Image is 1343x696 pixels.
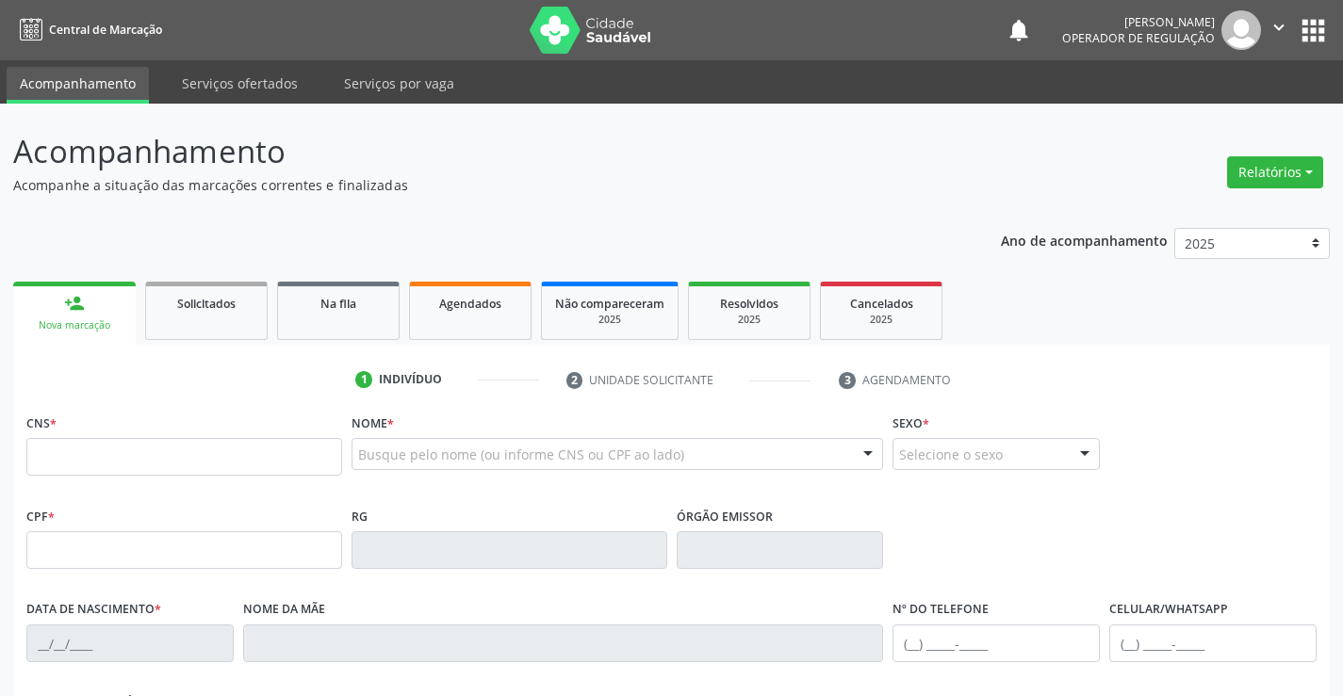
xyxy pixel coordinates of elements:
label: Nome da mãe [243,595,325,624]
p: Ano de acompanhamento [1001,228,1168,251]
button: notifications [1006,17,1032,43]
a: Serviços ofertados [169,67,311,100]
div: [PERSON_NAME] [1062,14,1215,30]
span: Na fila [320,296,356,312]
span: Resolvidos [720,296,778,312]
button:  [1261,10,1297,50]
button: Relatórios [1227,156,1323,188]
label: Data de nascimento [26,595,161,624]
i:  [1269,17,1289,38]
div: Indivíduo [379,371,442,388]
div: 2025 [834,313,928,327]
span: Agendados [439,296,501,312]
span: Operador de regulação [1062,30,1215,46]
span: Cancelados [850,296,913,312]
input: (__) _____-_____ [893,624,1100,662]
label: CPF [26,502,55,531]
p: Acompanhamento [13,128,935,175]
img: img [1221,10,1261,50]
span: Central de Marcação [49,22,162,38]
a: Serviços por vaga [331,67,467,100]
label: Sexo [893,409,929,438]
label: Nº do Telefone [893,595,989,624]
label: Nome [352,409,394,438]
div: 2025 [702,313,796,327]
span: Busque pelo nome (ou informe CNS ou CPF ao lado) [358,445,684,464]
input: (__) _____-_____ [1109,624,1317,662]
button: apps [1297,14,1330,47]
p: Acompanhe a situação das marcações correntes e finalizadas [13,175,935,195]
a: Central de Marcação [13,14,162,45]
label: Órgão emissor [677,502,773,531]
input: __/__/____ [26,624,234,662]
a: Acompanhamento [7,67,149,104]
div: person_add [64,293,85,314]
label: Celular/WhatsApp [1109,595,1228,624]
div: 2025 [555,313,664,327]
label: RG [352,502,368,531]
div: Nova marcação [26,318,123,332]
span: Solicitados [177,296,236,312]
span: Não compareceram [555,296,664,312]
div: 1 [355,371,372,388]
span: Selecione o sexo [899,445,1003,464]
label: CNS [26,409,57,438]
